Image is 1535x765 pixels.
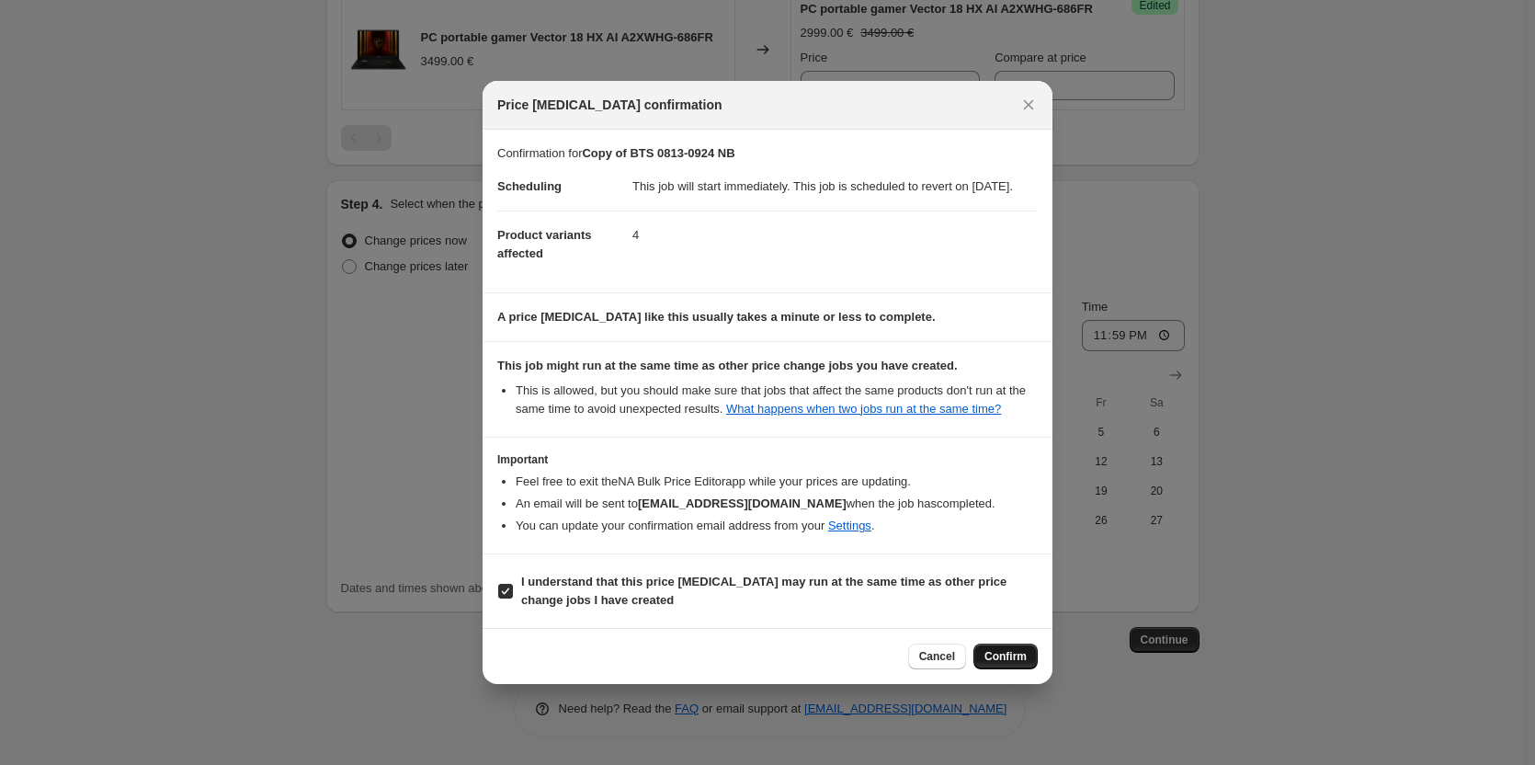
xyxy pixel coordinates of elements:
button: Close [1016,92,1041,118]
b: I understand that this price [MEDICAL_DATA] may run at the same time as other price change jobs I... [521,575,1006,607]
dd: 4 [632,211,1038,259]
dd: This job will start immediately. This job is scheduled to revert on [DATE]. [632,163,1038,211]
button: Cancel [908,644,966,669]
b: A price [MEDICAL_DATA] like this usually takes a minute or less to complete. [497,310,936,324]
a: What happens when two jobs run at the same time? [726,402,1001,416]
a: Settings [828,519,871,532]
span: Confirm [984,649,1027,664]
p: Confirmation for [497,144,1038,163]
button: Confirm [973,644,1038,669]
b: [EMAIL_ADDRESS][DOMAIN_NAME] [638,497,847,510]
b: Copy of BTS 0813-0924 NB [582,146,734,160]
span: Price [MEDICAL_DATA] confirmation [497,96,722,114]
span: Scheduling [497,179,562,193]
h3: Important [497,452,1038,467]
span: Cancel [919,649,955,664]
li: This is allowed, but you should make sure that jobs that affect the same products don ' t run at ... [516,382,1038,418]
b: This job might run at the same time as other price change jobs you have created. [497,359,958,372]
li: An email will be sent to when the job has completed . [516,495,1038,513]
span: Product variants affected [497,228,592,260]
li: Feel free to exit the NA Bulk Price Editor app while your prices are updating. [516,473,1038,491]
li: You can update your confirmation email address from your . [516,517,1038,535]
